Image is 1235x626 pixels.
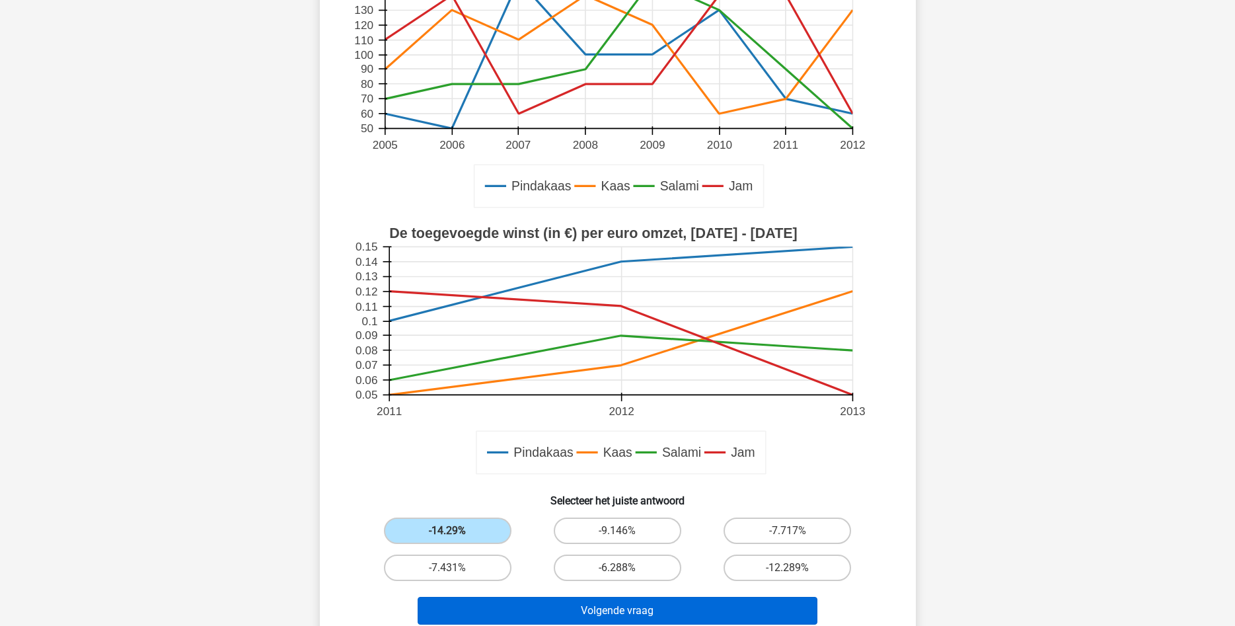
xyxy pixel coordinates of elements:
text: 2011 [377,405,402,418]
text: 0.07 [356,358,377,372]
text: 120 [354,19,373,32]
label: -7.431% [384,555,511,581]
text: 2010 [706,138,731,151]
label: -9.146% [554,518,681,544]
text: 0.14 [356,255,378,268]
text: Salami [661,446,700,460]
label: -12.289% [724,555,851,581]
text: Pindakaas [513,446,573,460]
text: 2009 [640,138,665,151]
text: 2008 [572,138,597,151]
text: 2013 [840,405,865,418]
text: 50 [360,122,373,136]
text: 0.12 [356,285,377,298]
text: 2005 [372,138,397,151]
text: 0.08 [356,344,377,357]
text: 2006 [439,138,465,151]
text: Salami [659,179,698,194]
text: 110 [354,34,373,47]
text: 0.05 [356,389,377,402]
label: -7.717% [724,518,851,544]
text: 2011 [772,138,798,151]
text: 0.06 [356,373,377,387]
h6: Selecteer het juiste antwoord [341,484,895,507]
text: 80 [360,77,373,91]
text: 0.13 [356,270,377,284]
text: 130 [354,4,373,17]
text: 70 [360,92,373,105]
text: 0.11 [356,300,377,313]
text: De toegevoegde winst (in €) per euro omzet, [DATE] - [DATE] [389,225,798,241]
text: 0.15 [356,241,377,254]
text: 2007 [505,138,531,151]
text: Kaas [603,446,632,460]
text: Jam [728,179,753,194]
label: -14.29% [384,518,511,544]
button: Volgende vraag [418,597,817,625]
text: Jam [731,446,755,460]
text: 60 [360,107,373,120]
text: 2012 [609,405,634,418]
text: Kaas [601,179,630,194]
text: 90 [360,62,373,75]
text: 0.09 [356,329,377,342]
text: 2012 [840,138,865,151]
text: 100 [354,48,373,61]
text: Pindakaas [511,179,571,194]
text: 0.1 [361,315,377,328]
label: -6.288% [554,555,681,581]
